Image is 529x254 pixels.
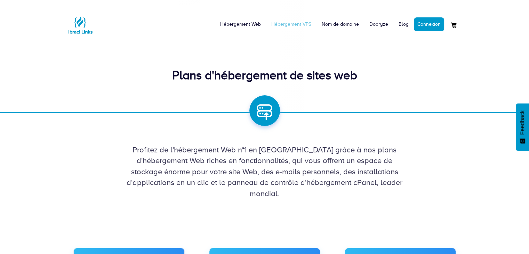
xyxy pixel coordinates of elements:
[266,14,316,35] a: Hébergement VPS
[414,17,444,31] a: Connexion
[393,14,414,35] a: Blog
[519,110,526,135] span: Feedback
[364,14,393,35] a: Dooryze
[66,5,94,39] a: Logo Ibraci Links
[66,11,94,39] img: Logo Ibraci Links
[66,144,463,199] div: Profitez de l'hébergement Web n°1 en [GEOGRAPHIC_DATA] grâce à nos plans d'hébergement Web riches...
[516,103,529,151] button: Feedback - Afficher l’enquête
[215,14,266,35] a: Hébergement Web
[316,14,364,35] a: Nom de domaine
[66,67,463,84] div: Plans d'hébergement de sites web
